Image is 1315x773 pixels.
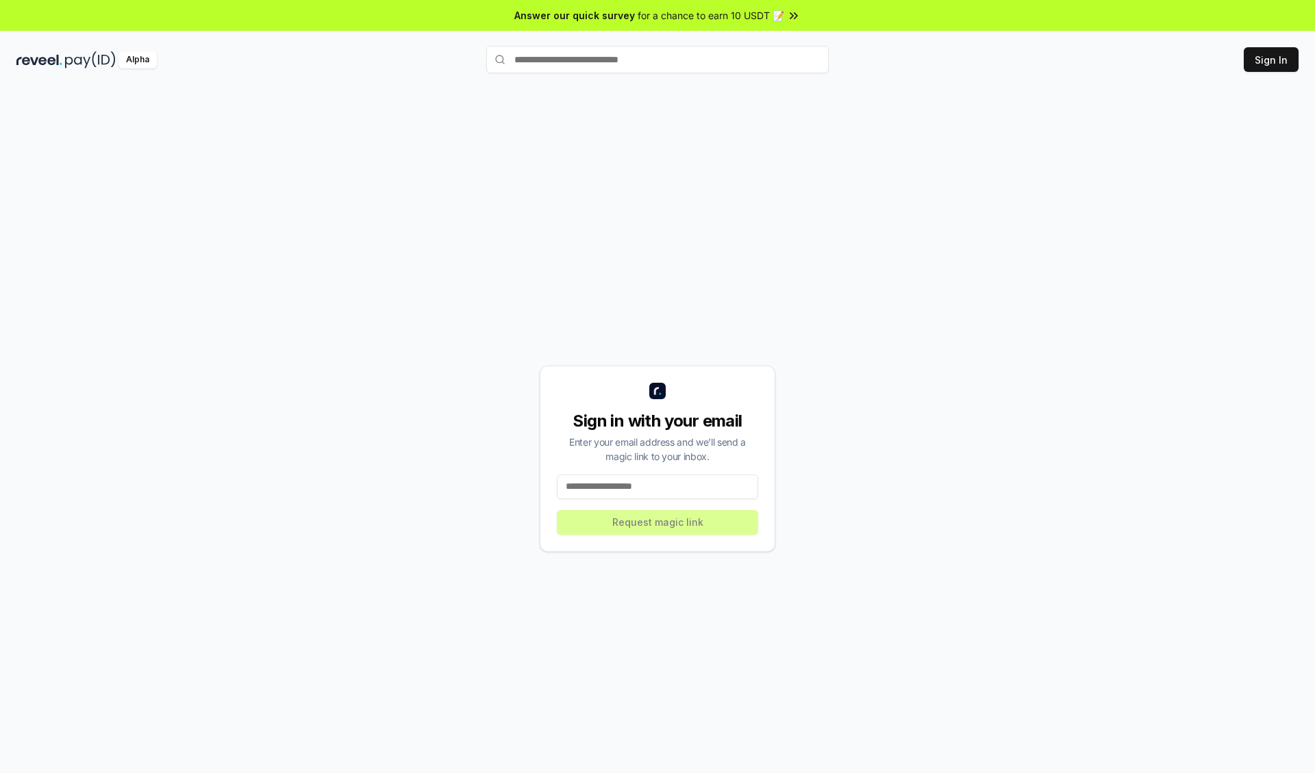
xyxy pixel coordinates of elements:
img: reveel_dark [16,51,62,68]
div: Alpha [118,51,157,68]
span: Answer our quick survey [514,8,635,23]
img: pay_id [65,51,116,68]
div: Enter your email address and we’ll send a magic link to your inbox. [557,435,758,464]
span: for a chance to earn 10 USDT 📝 [638,8,784,23]
img: logo_small [649,383,666,399]
div: Sign in with your email [557,410,758,432]
button: Sign In [1244,47,1299,72]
